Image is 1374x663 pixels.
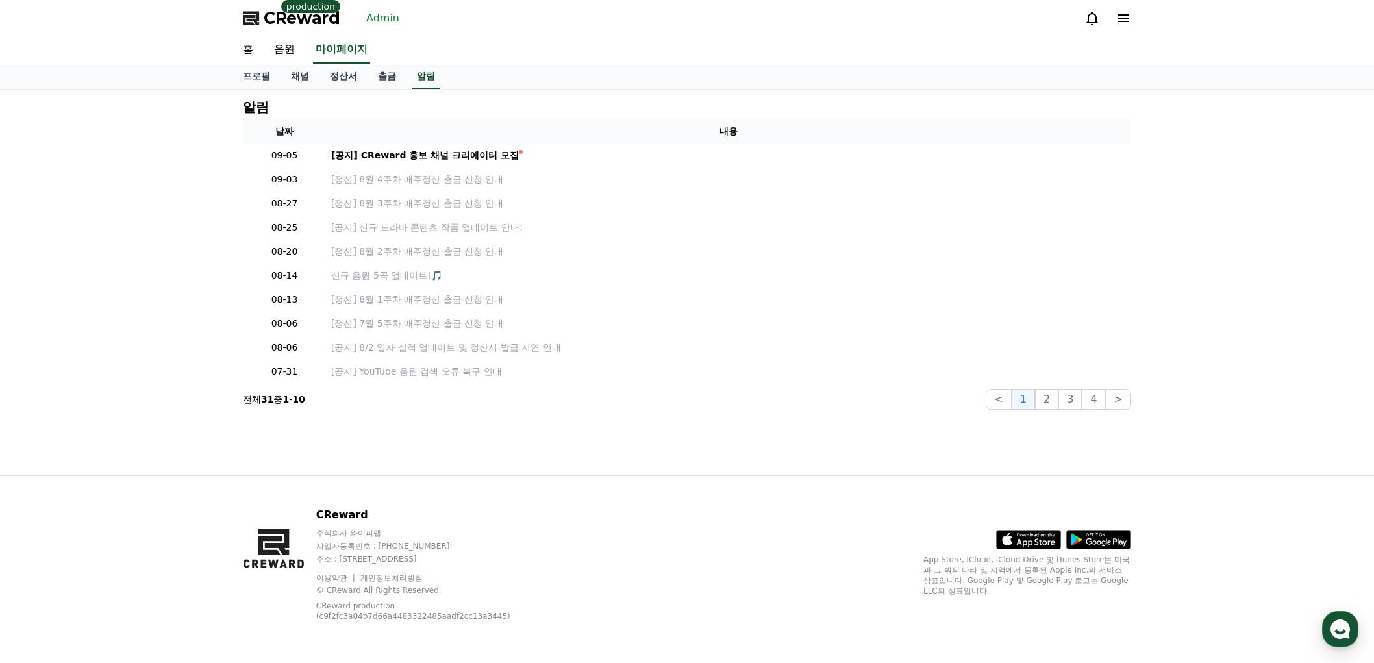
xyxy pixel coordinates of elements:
[331,293,1126,306] a: [정산] 8월 1주차 매주정산 출금 신청 안내
[1058,389,1082,410] button: 3
[1035,389,1058,410] button: 2
[316,541,544,551] p: 사업자등록번호 : [PHONE_NUMBER]
[412,64,440,89] a: 알림
[292,394,305,405] strong: 10
[1082,389,1105,410] button: 4
[248,341,321,355] p: 08-06
[319,64,368,89] a: 정산서
[331,149,519,162] div: [공지] CReward 홍보 채널 크리에이터 모집
[316,507,544,523] p: CReward
[248,293,321,306] p: 08-13
[331,245,1126,258] a: [정산] 8월 2주차 매주정산 출금 신청 안내
[281,64,319,89] a: 채널
[261,394,273,405] strong: 31
[248,317,321,331] p: 08-06
[248,269,321,282] p: 08-14
[313,36,370,64] a: 마이페이지
[331,341,1126,355] a: [공지] 8/2 일자 실적 업데이트 및 정산서 발급 지연 안내
[243,100,269,114] h4: 알림
[368,64,406,89] a: 출금
[1012,389,1035,410] button: 1
[331,317,1126,331] a: [정산] 7월 5주차 매주정산 출금 신청 안내
[232,64,281,89] a: 프로필
[248,245,321,258] p: 08-20
[243,8,340,29] a: CReward
[316,585,544,595] p: © CReward All Rights Reserved.
[1106,389,1131,410] button: >
[331,197,1126,210] a: [정산] 8월 3주차 매주정산 출금 신청 안내
[243,119,326,144] th: 날짜
[248,197,321,210] p: 08-27
[248,149,321,162] p: 09-05
[316,601,524,621] p: CReward production (c9f2fc3a04b7d66a4483322485aadf2cc13a3445)
[923,555,1131,596] p: App Store, iCloud, iCloud Drive 및 iTunes Store는 미국과 그 밖의 나라 및 지역에서 등록된 Apple Inc.의 서비스 상표입니다. Goo...
[331,221,1126,234] a: [공지] 신규 드라마 콘텐츠 작품 업데이트 안내!
[264,36,305,64] a: 음원
[248,365,321,379] p: 07-31
[248,173,321,186] p: 09-03
[248,221,321,234] p: 08-25
[316,528,544,538] p: 주식회사 와이피랩
[282,394,289,405] strong: 1
[331,173,1126,186] a: [정산] 8월 4주차 매주정산 출금 신청 안내
[361,8,405,29] a: Admin
[326,119,1131,144] th: 내용
[264,8,340,29] span: CReward
[243,393,305,406] p: 전체 중 -
[316,554,544,564] p: 주소 : [STREET_ADDRESS]
[232,36,264,64] a: 홈
[986,389,1011,410] button: <
[331,269,1126,282] a: 신규 음원 5곡 업데이트!🎵
[331,149,1126,162] a: [공지] CReward 홍보 채널 크리에이터 모집
[316,573,357,582] a: 이용약관
[331,365,1126,379] a: [공지] YouTube 음원 검색 오류 복구 안내
[360,573,423,582] a: 개인정보처리방침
